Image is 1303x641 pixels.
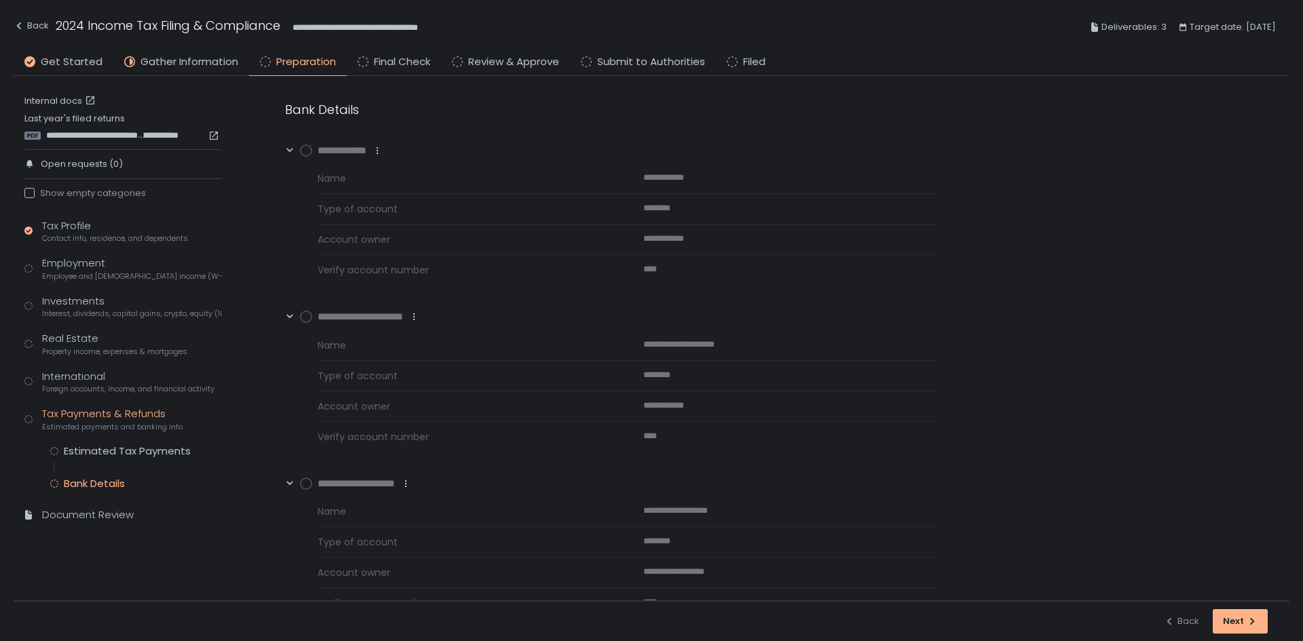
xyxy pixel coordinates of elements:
span: Get Started [41,54,102,70]
div: Estimated Tax Payments [64,444,191,458]
div: Tax Profile [42,218,188,244]
h1: 2024 Income Tax Filing & Compliance [56,16,280,35]
span: Verify account number [318,430,611,444]
div: Bank Details [285,100,937,119]
span: Contact info, residence, and dependents [42,233,188,244]
span: Account owner [318,566,611,579]
a: Internal docs [24,95,98,107]
span: Name [318,505,611,518]
span: Deliverables: 3 [1101,19,1167,35]
div: International [42,369,214,395]
span: Preparation [276,54,336,70]
button: Next [1213,609,1268,634]
span: Type of account [318,369,611,383]
span: Property income, expenses & mortgages [42,347,187,357]
div: Employment [42,256,222,281]
span: Employee and [DEMOGRAPHIC_DATA] income (W-2s) [42,271,222,281]
span: Submit to Authorities [597,54,705,70]
button: Back [14,16,49,39]
div: Document Review [42,507,134,523]
span: Review & Approve [468,54,559,70]
span: Gather Information [140,54,238,70]
span: Verify account number [318,263,611,277]
div: Back [14,18,49,34]
span: Final Check [374,54,430,70]
span: Foreign accounts, income, and financial activity [42,384,214,394]
div: Tax Payments & Refunds [42,406,183,432]
span: Verify account number [318,596,611,610]
span: Open requests (0) [41,158,123,170]
button: Back [1164,609,1199,634]
div: Next [1223,615,1258,627]
div: Investments [42,294,222,319]
div: Real Estate [42,331,187,357]
span: Estimated payments and banking info [42,422,183,432]
div: Bank Details [64,477,125,490]
div: Last year's filed returns [24,113,222,141]
span: Name [318,172,611,185]
span: Name [318,338,611,352]
span: Account owner [318,400,611,413]
span: Interest, dividends, capital gains, crypto, equity (1099s, K-1s) [42,309,222,319]
span: Target date: [DATE] [1190,19,1276,35]
div: Back [1164,615,1199,627]
span: Type of account [318,202,611,216]
span: Type of account [318,535,611,549]
span: Filed [743,54,766,70]
span: Account owner [318,233,611,246]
